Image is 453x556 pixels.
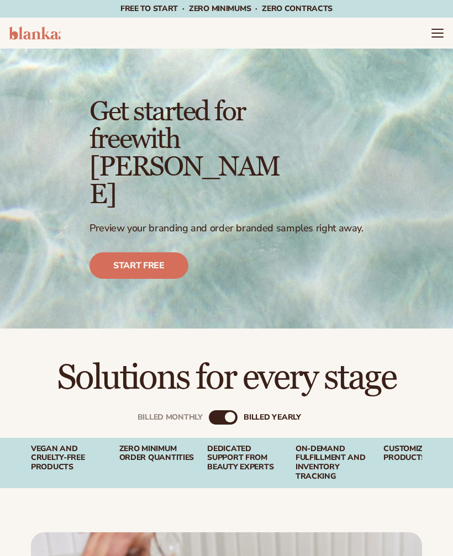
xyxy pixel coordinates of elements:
[31,359,422,396] h2: Solutions for every stage
[207,444,286,472] div: Dedicated Support From Beauty Experts
[9,27,61,40] img: logo
[120,3,333,14] span: Free to start · ZERO minimums · ZERO contracts
[89,98,287,209] h1: Get started for free with [PERSON_NAME]
[296,444,374,481] div: On-Demand Fulfillment and Inventory Tracking
[89,222,364,235] p: Preview your branding and order branded samples right away.
[244,413,301,421] div: billed Yearly
[138,413,203,421] div: Billed Monthly
[119,444,198,463] div: Zero Minimum Order QuantitieS
[31,444,109,472] div: Vegan and Cruelty-Free Products
[89,252,188,279] a: Start free
[431,27,444,40] summary: Menu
